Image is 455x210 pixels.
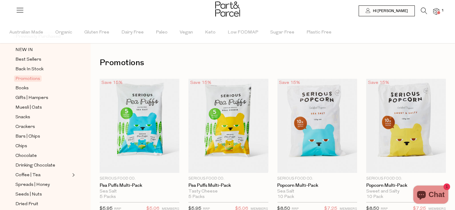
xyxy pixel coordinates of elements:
[14,75,42,82] span: Promotions
[15,133,70,140] a: Bars | Chips
[15,84,70,92] a: Books
[188,194,205,200] span: 5 Packs
[277,79,302,87] div: Save 15%
[306,22,332,43] span: Plastic Free
[15,152,37,160] span: Chocolate
[270,22,294,43] span: Sugar Free
[100,189,179,194] div: Sea Salt
[205,22,216,43] span: Keto
[55,22,72,43] span: Organic
[15,162,70,169] a: Drinking Chocolate
[15,181,70,189] a: Spreads | Honey
[15,191,42,198] span: Seeds | Nuts
[15,66,43,73] span: Back In Stock
[188,189,268,194] div: Tasty Cheese
[15,142,70,150] a: Chips
[84,22,109,43] span: Gluten Free
[15,162,55,169] span: Drinking Chocolate
[277,194,294,200] span: 10 Pack
[100,194,116,200] span: 5 Packs
[15,46,33,54] span: NEW IN
[9,22,43,43] span: Australian Made
[277,183,357,188] a: Popcorn Multi-Pack
[188,183,268,188] a: Pea Puffs Multi-Pack
[215,2,240,17] img: Part&Parcel
[359,5,415,16] a: Hi [PERSON_NAME]
[371,8,408,14] span: Hi [PERSON_NAME]
[15,104,70,111] a: Muesli | Oats
[15,181,50,189] span: Spreads | Honey
[412,186,450,205] inbox-online-store-chat: Shopify online store chat
[15,46,70,54] a: NEW IN
[366,183,446,188] a: Popcorn Multi-Pack
[277,189,357,194] div: Sea Salt
[188,79,268,173] img: Pea Puffs Multi-Pack
[15,143,27,150] span: Chips
[71,171,75,179] button: Expand/Collapse Coffee | Tea
[366,176,446,181] p: Serious Food Co.
[15,201,38,208] span: Dried Fruit
[188,176,268,181] p: Serious Food Co.
[15,113,70,121] a: Snacks
[15,94,70,102] a: Gifts | Hampers
[15,56,70,63] a: Best Sellers
[277,79,357,173] img: Popcorn Multi-Pack
[15,104,42,111] span: Muesli | Oats
[433,8,439,14] a: 1
[100,176,179,181] p: Serious Food Co.
[228,22,258,43] span: Low FODMAP
[15,191,70,198] a: Seeds | Nuts
[15,200,70,208] a: Dried Fruit
[15,94,48,102] span: Gifts | Hampers
[366,79,391,87] div: Save 15%
[156,22,168,43] span: Paleo
[366,189,446,194] div: Sweet and Salty
[121,22,144,43] span: Dairy Free
[100,79,124,87] div: Save 15%
[15,171,70,179] a: Coffee | Tea
[188,79,213,87] div: Save 15%
[15,114,30,121] span: Snacks
[15,56,41,63] span: Best Sellers
[100,183,179,188] a: Pea Puffs Multi-Pack
[277,176,357,181] p: Serious Food Co.
[15,65,70,73] a: Back In Stock
[15,133,40,140] span: Bars | Chips
[440,8,445,13] span: 1
[15,75,70,82] a: Promotions
[15,85,29,92] span: Books
[15,172,40,179] span: Coffee | Tea
[180,22,193,43] span: Vegan
[100,56,446,70] h1: Promotions
[15,123,70,131] a: Crackers
[366,194,383,200] span: 10 Pack
[15,152,70,160] a: Chocolate
[15,123,35,131] span: Crackers
[366,79,446,173] img: Popcorn Multi-Pack
[100,79,179,173] img: Pea Puffs Multi-Pack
